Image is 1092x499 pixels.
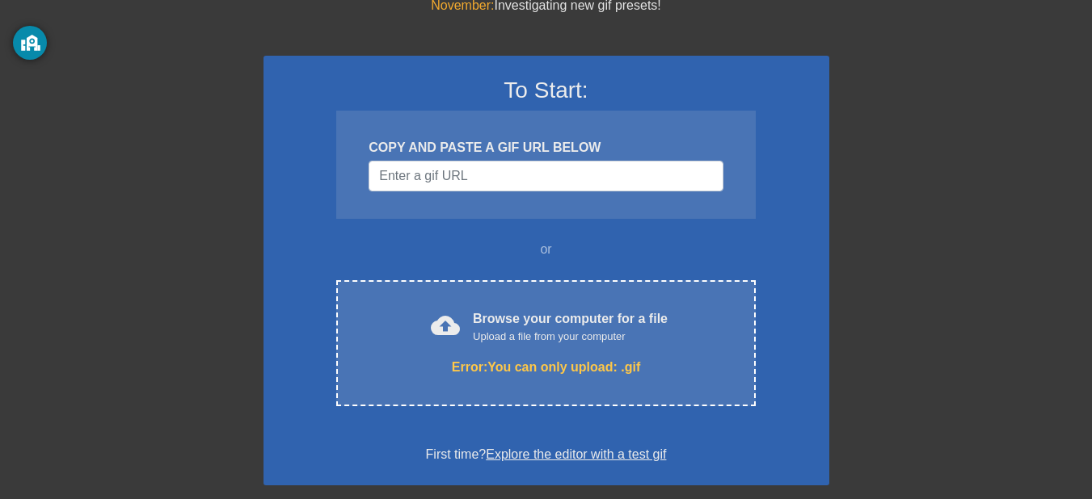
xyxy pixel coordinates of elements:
div: First time? [285,445,808,464]
div: Browse your computer for a file [473,309,668,345]
h3: To Start: [285,77,808,104]
div: or [306,240,787,259]
a: Explore the editor with a test gif [486,447,666,461]
div: Error: You can only upload: .gif [370,358,721,377]
div: COPY AND PASTE A GIF URL BELOW [369,138,723,157]
span: cloud_upload [431,311,460,340]
button: GoGuardian Privacy Information [13,26,47,60]
div: Upload a file from your computer [473,329,668,345]
input: Username [369,161,723,191]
